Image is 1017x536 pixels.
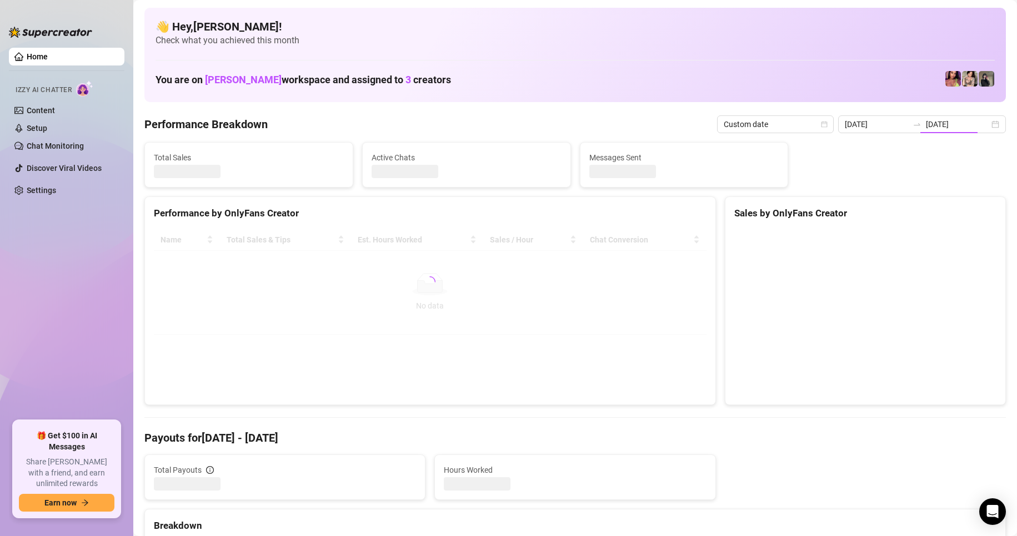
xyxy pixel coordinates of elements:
[206,466,214,474] span: info-circle
[913,120,921,129] span: to
[19,494,114,512] button: Earn nowarrow-right
[19,457,114,489] span: Share [PERSON_NAME] with a friend, and earn unlimited rewards
[76,80,93,97] img: AI Chatter
[845,118,908,130] input: Start date
[945,71,961,87] img: GODDESS
[27,186,56,195] a: Settings
[144,430,1006,446] h4: Payouts for [DATE] - [DATE]
[144,117,268,132] h4: Performance Breakdown
[19,431,114,452] span: 🎁 Get $100 in AI Messages
[154,518,996,533] div: Breakdown
[913,120,921,129] span: swap-right
[962,71,978,87] img: Jenna
[9,27,92,38] img: logo-BBDzfeDw.svg
[27,141,84,150] a: Chat Monitoring
[16,85,72,95] span: Izzy AI Chatter
[821,121,828,128] span: calendar
[156,19,995,34] h4: 👋 Hey, [PERSON_NAME] !
[205,74,282,85] span: [PERSON_NAME]
[27,52,48,61] a: Home
[405,74,411,85] span: 3
[589,151,779,164] span: Messages Sent
[156,74,451,86] h1: You are on workspace and assigned to creators
[154,206,707,221] div: Performance by OnlyFans Creator
[372,151,562,164] span: Active Chats
[979,71,994,87] img: Anna
[81,499,89,507] span: arrow-right
[27,164,102,173] a: Discover Viral Videos
[154,464,202,476] span: Total Payouts
[979,498,1006,525] div: Open Intercom Messenger
[734,206,996,221] div: Sales by OnlyFans Creator
[27,124,47,133] a: Setup
[444,464,706,476] span: Hours Worked
[44,498,77,507] span: Earn now
[926,118,989,130] input: End date
[154,151,344,164] span: Total Sales
[724,116,827,133] span: Custom date
[27,106,55,115] a: Content
[424,276,435,287] span: loading
[156,34,995,47] span: Check what you achieved this month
